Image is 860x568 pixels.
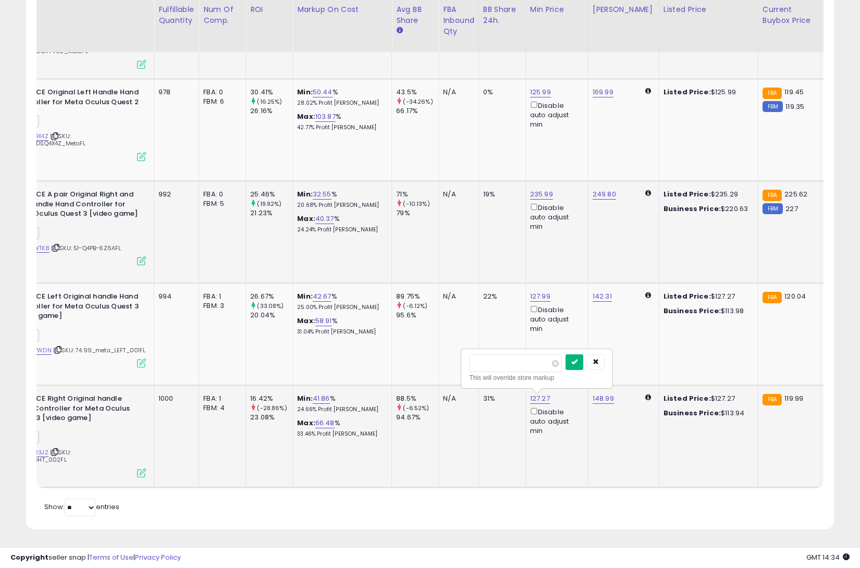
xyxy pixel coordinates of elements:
[297,292,384,311] div: %
[530,393,550,404] a: 127.27
[203,292,238,301] div: FBA: 1
[396,190,438,199] div: 71%
[530,87,551,97] a: 125.99
[313,189,331,200] a: 32.55
[784,189,807,199] span: 225.62
[396,292,438,301] div: 89.75%
[443,394,471,403] div: N/A
[203,199,238,208] div: FBM: 5
[250,311,292,320] div: 20.04%
[483,292,518,301] div: 22%
[13,292,140,324] b: GFTVRCE Left Original handle Hand Controller for Meta Oculus Quest 3 [video game]
[297,418,384,438] div: %
[784,87,804,97] span: 119.45
[530,202,580,231] div: Disable auto adjust min
[396,413,438,422] div: 94.67%
[664,291,711,301] b: Listed Price:
[396,106,438,116] div: 66.17%
[664,4,754,15] div: Listed Price
[483,4,521,26] div: BB Share 24h.
[593,4,655,15] div: [PERSON_NAME]
[135,552,181,562] a: Privacy Policy
[51,244,121,252] span: | SKU: 51-Q4PB-6Z6AFL
[313,393,330,404] a: 41.86
[297,328,384,336] p: 31.04% Profit [PERSON_NAME]
[203,403,238,413] div: FBM: 4
[13,394,140,426] b: GFTVRCE Right Original handle Hand Controller for Meta Oculus Quest 3 [video game]
[443,190,471,199] div: N/A
[297,316,315,326] b: Max:
[664,204,721,214] b: Business Price:
[44,502,119,512] span: Show: entries
[158,394,191,403] div: 1000
[315,214,334,224] a: 40.37
[250,292,292,301] div: 26.67%
[763,88,782,99] small: FBA
[763,101,783,112] small: FBM
[158,292,191,301] div: 994
[483,394,518,403] div: 31%
[315,112,336,122] a: 103.87
[313,87,333,97] a: 50.44
[593,291,612,302] a: 142.31
[530,189,553,200] a: 235.99
[297,124,384,131] p: 42.77% Profit [PERSON_NAME]
[158,190,191,199] div: 992
[664,88,750,97] div: $125.99
[530,291,550,302] a: 127.99
[297,87,313,97] b: Min:
[530,100,580,129] div: Disable auto adjust min
[297,202,384,209] p: 20.68% Profit [PERSON_NAME]
[297,100,384,107] p: 28.02% Profit [PERSON_NAME]
[250,208,292,218] div: 21.23%
[297,430,384,438] p: 33.46% Profit [PERSON_NAME]
[89,552,133,562] a: Terms of Use
[53,346,146,354] span: | SKU: 74.99_meta_LEFT_001FL
[203,88,238,97] div: FBA: 0
[203,190,238,199] div: FBA: 0
[593,87,613,97] a: 169.99
[297,316,384,336] div: %
[645,190,651,196] i: Calculated using Dynamic Max Price.
[297,112,315,121] b: Max:
[313,291,331,302] a: 42.67
[403,97,433,106] small: (-34.26%)
[203,301,238,311] div: FBM: 3
[13,88,140,109] b: GFTVRCE Original Left Handle Hand Controller for Meta Oculus Quest 2
[250,394,292,403] div: 16.42%
[257,97,282,106] small: (16.25%)
[257,302,284,310] small: (33.08%)
[483,190,518,199] div: 19%
[297,190,384,209] div: %
[443,4,474,37] div: FBA inbound Qty
[315,418,335,428] a: 66.48
[784,291,806,301] span: 120.04
[158,88,191,97] div: 978
[396,26,402,35] small: Avg BB Share.
[664,87,711,97] b: Listed Price:
[664,393,711,403] b: Listed Price:
[250,88,292,97] div: 30.41%
[250,413,292,422] div: 23.08%
[396,4,434,26] div: Avg BB Share
[203,394,238,403] div: FBA: 1
[158,4,194,26] div: Fulfillable Quantity
[530,304,580,334] div: Disable auto adjust min
[297,88,384,107] div: %
[763,203,783,214] small: FBM
[763,190,782,201] small: FBA
[297,226,384,233] p: 24.24% Profit [PERSON_NAME]
[203,97,238,106] div: FBM: 6
[664,306,721,316] b: Business Price:
[593,189,616,200] a: 249.80
[785,204,797,214] span: 227
[297,393,313,403] b: Min:
[297,4,387,15] div: Markup on Cost
[763,292,782,303] small: FBA
[664,394,750,403] div: $127.27
[297,214,315,224] b: Max:
[297,112,384,131] div: %
[593,393,614,404] a: 148.99
[784,393,803,403] span: 119.99
[443,88,471,97] div: N/A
